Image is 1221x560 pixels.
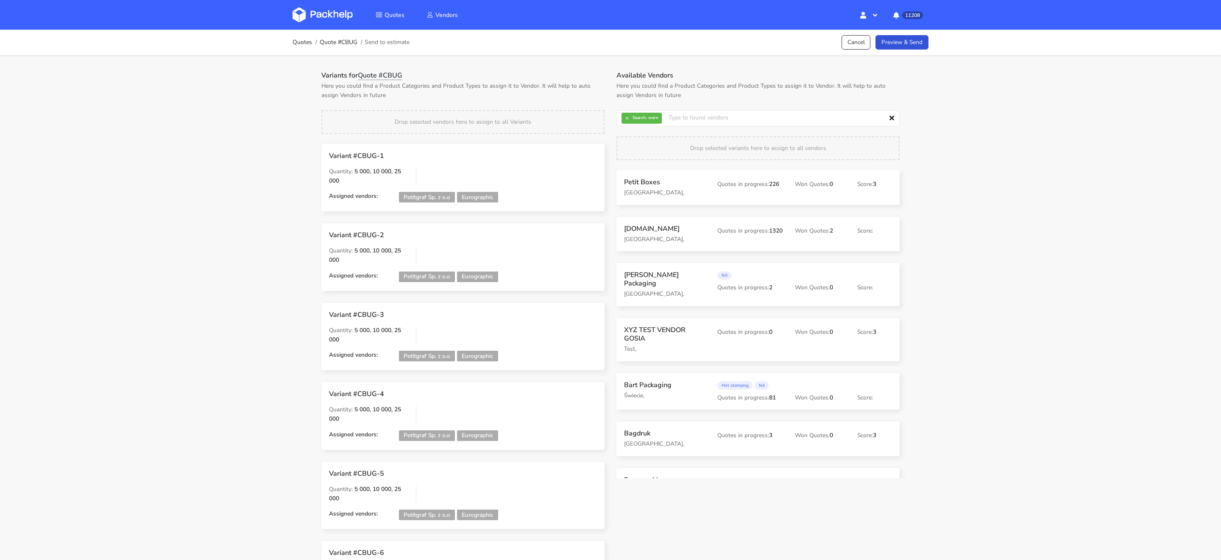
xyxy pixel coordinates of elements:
h3: Bart Packaging [624,381,705,389]
p: Quantity: [329,485,410,503]
span: 25 000 [329,167,401,185]
span: 11208 [902,11,923,19]
span: Assigned vendors: [329,351,378,359]
nav: breadcrumb [293,34,410,51]
a: Quote #CBUG [320,39,357,46]
p: [GEOGRAPHIC_DATA], [624,188,705,197]
p: Test, [624,344,705,354]
span: Assigned vendors: [329,510,378,518]
h3: Variant #CBUG-4 [329,390,504,398]
h3: Bagdruk [624,429,705,438]
p: [GEOGRAPHIC_DATA], [624,235,705,244]
h3: Variant #CBUG-2 [329,231,504,239]
span: Eurographic [457,192,498,202]
span: 5 000, [354,247,371,255]
strong: Search: [633,116,647,120]
p: Won Quotes: [795,226,845,236]
p: Score: [857,283,892,292]
span: 10 000, [373,485,393,493]
span: 5 000, [354,485,371,493]
h3: Variant #CBUG-5 [329,469,504,478]
h3: Variant #CBUG-1 [329,152,504,160]
p: Won Quotes: [795,431,845,440]
span: Eurographic [457,351,498,361]
span: foil [755,381,769,390]
span: Petitgraf Sp. z o.o [399,430,455,441]
div: Drop selected vendors here to assign to all Variants [321,110,605,134]
span: 5 000, [354,326,371,334]
span: Quote #CBUG [358,71,402,80]
p: Quotes in progress: [717,226,783,236]
p: Quantity: [329,167,410,186]
h3: Eurographic [624,476,705,484]
span: Assigned vendors: [329,192,378,200]
p: [GEOGRAPHIC_DATA], [624,439,705,449]
a: Vendors [416,7,468,22]
span: Petitgraf Sp. z o.o [399,510,455,520]
p: Quantity: [329,405,410,424]
span: Quotes [385,11,404,19]
span: 25 000 [329,485,401,502]
span: Petitgraf Sp. z o.o [399,192,455,202]
p: [GEOGRAPHIC_DATA], [624,289,705,299]
div: Drop selected variants here to assign to all vendors [616,136,900,160]
span: 1 [830,478,833,486]
h3: Variant #CBUG-6 [329,549,504,557]
p: Quotes in progress: [717,477,783,487]
p: Quotes in progress: [717,431,783,440]
p: Score: [857,393,892,402]
span: 0 [830,283,833,291]
span: 3 [873,328,876,336]
p: Here you could find a Product Categories and Product Types to assign it to Vendor. It will help t... [616,81,900,100]
p: Score: [857,226,892,236]
input: Type to found vendors [616,110,900,126]
span: 0 [830,180,833,188]
span: Assigned vendors: [329,272,378,280]
p: Świecie, [624,391,705,400]
span: 3 [873,478,876,486]
span: wern [648,116,658,120]
span: 10 000, [373,247,393,255]
span: 3 [873,431,876,439]
span: 10 000, [373,167,393,175]
p: Quotes in progress: [717,180,783,189]
h3: [PERSON_NAME] Packaging [624,271,705,288]
h3: [DOMAIN_NAME] [624,225,705,233]
span: 0 [830,394,833,402]
span: foil [717,272,731,280]
p: Here you could find a Product Categories and Product Types to assign it to Vendor. It will help t... [321,81,605,100]
img: Dashboard [293,7,353,22]
p: Won Quotes: [795,180,845,189]
span: 0 [830,431,833,439]
p: Quotes in progress: [717,283,783,292]
p: Score: [857,327,892,337]
button: × [622,113,633,124]
p: Quantity: [329,326,410,344]
a: Quotes [293,39,312,46]
span: Assigned vendors: [329,430,378,438]
span: 0 [769,328,772,336]
span: 1614 [769,478,783,486]
span: Petitgraf Sp. z o.o [399,272,455,282]
span: 5 000, [354,405,371,413]
span: 2 [830,227,833,235]
p: Won Quotes: [795,477,845,487]
span: 3 [769,431,772,439]
p: Won Quotes: [795,283,845,292]
span: Eurographic [457,272,498,282]
span: 10 000, [373,326,393,334]
button: 11208 [886,7,928,22]
p: Score: [857,477,892,487]
span: 226 [769,180,779,188]
p: Quotes in progress: [717,327,783,337]
h3: Variant #CBUG-3 [329,310,504,319]
p: Quotes in progress: [717,393,783,402]
h3: XYZ TEST VENDOR GOSIA [624,326,705,343]
span: Send to estimate [365,39,410,46]
p: Score: [857,431,892,440]
span: Vendors [435,11,458,19]
h1: Available Vendors [616,71,900,80]
a: Cancel [842,35,871,50]
span: 3 [873,180,876,188]
span: 5 000, [354,167,371,175]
